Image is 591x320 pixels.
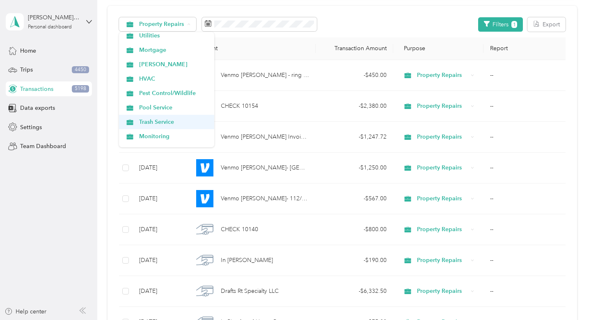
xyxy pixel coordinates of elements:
img: CHECK 10140 [196,221,213,238]
div: [PERSON_NAME] & [PERSON_NAME] Buckhead Rentals [28,13,79,22]
span: Utilities [139,31,208,40]
iframe: Everlance-gr Chat Button Frame [545,274,591,320]
span: 4450 [72,66,89,74]
div: - $800.00 [322,225,387,234]
span: Property Repairs [417,194,467,203]
span: Property Repairs [417,256,467,265]
td: -- [483,245,570,276]
button: Help center [5,307,46,316]
td: -- [483,214,570,245]
span: 1 [511,21,517,28]
img: Drafts Rt Specialty LLC [196,283,213,300]
div: - $6,332.50 [322,287,387,296]
div: - $2,380.00 [322,102,387,111]
td: [DATE] [133,276,187,307]
div: - $450.00 [322,71,387,80]
td: -- [483,153,570,183]
span: Property Repairs [139,21,184,27]
td: -- [483,183,570,214]
span: Property Repairs [417,225,467,234]
img: Venmo Kevin Barker- 112/110 Services [196,190,213,207]
span: Purpose [400,45,426,52]
th: Merchant [187,37,316,60]
span: Drafts Rt Specialty LLC [221,287,279,296]
button: Filters1 [478,17,523,32]
td: [DATE] [133,214,187,245]
td: [DATE] [133,183,187,214]
div: - $567.00 [322,194,387,203]
span: Trips [20,65,33,74]
span: Monitoring [139,132,208,141]
span: Team Dashboard [20,142,66,151]
td: -- [483,122,570,153]
span: Trash Service [139,118,208,126]
span: Data exports [20,104,55,112]
span: Pest Control/Wildlife [139,89,208,97]
td: [DATE] [133,245,187,276]
span: Venmo [PERSON_NAME] - ring camera [221,71,309,80]
span: CHECK 10140 [221,225,258,234]
div: - $1,250.00 [322,163,387,172]
th: Transaction Amount [316,37,393,60]
span: Office Supplies [139,146,208,155]
span: In [PERSON_NAME] [221,256,273,265]
span: Venmo [PERSON_NAME]- 112/110 Services [221,194,309,203]
span: Venmo [PERSON_NAME] Invoice 24 [221,132,309,141]
img: Venmo Christopher Andrews- Nottingham Doors 1/2 [196,159,213,176]
td: -- [483,276,570,307]
span: Pool Service [139,103,208,112]
span: Property Repairs [417,102,467,111]
td: [DATE] [133,153,187,183]
span: 5198 [72,85,89,93]
div: - $1,247.72 [322,132,387,141]
span: Property Repairs [417,71,467,80]
div: - $190.00 [322,256,387,265]
span: Home [20,46,36,55]
span: Settings [20,123,42,132]
td: -- [483,91,570,122]
span: Transactions [20,85,53,93]
span: Property Repairs [417,132,467,141]
div: Personal dashboard [28,25,72,30]
span: Venmo [PERSON_NAME]- [GEOGRAPHIC_DATA] Doors 1/2 [221,163,309,172]
button: Export [527,17,566,32]
th: Report [483,37,570,60]
td: -- [483,60,570,91]
span: Mortgage [139,46,208,54]
img: In Christopher Andrew [196,252,213,269]
span: Property Repairs [417,163,467,172]
span: HVAC [139,74,208,83]
span: [PERSON_NAME] [139,60,208,69]
span: Property Repairs [417,287,467,296]
span: CHECK 10154 [221,102,258,111]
